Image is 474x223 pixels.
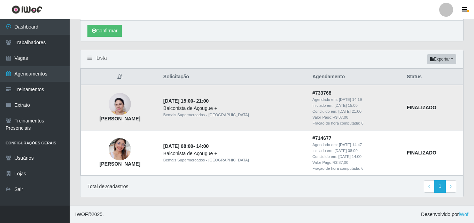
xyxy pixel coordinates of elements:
strong: [PERSON_NAME] [100,116,140,121]
span: © 2025 . [75,211,104,218]
th: Agendamento [308,69,403,85]
img: Ingrid Beatriz Braz Oliveira [109,130,131,169]
time: [DATE] 08:00 [163,143,193,149]
div: Agendado em: [312,97,398,103]
button: Exportar [427,54,456,64]
img: CoreUI Logo [11,5,42,14]
span: IWOF [75,212,88,217]
strong: - [163,143,209,149]
button: Confirmar [87,25,122,37]
div: Agendado em: [312,142,398,148]
time: [DATE] 14:47 [339,143,362,147]
div: Iniciado em: [312,103,398,109]
div: Balconista de Açougue + [163,105,304,112]
div: Fração de hora computada: 6 [312,166,398,172]
div: Bemais Supermercados - [GEOGRAPHIC_DATA] [163,112,304,118]
a: Previous [424,180,435,193]
a: 1 [434,180,446,193]
time: 21:00 [196,98,209,104]
time: [DATE] 15:00 [163,98,193,104]
span: ‹ [428,183,430,189]
div: Lista [80,50,463,69]
strong: # 733768 [312,90,332,96]
time: [DATE] 15:00 [334,103,357,107]
div: Bemais Supermercados - [GEOGRAPHIC_DATA] [163,157,304,163]
strong: [PERSON_NAME] [100,161,140,167]
p: Total de 2 cadastros. [87,183,130,190]
img: Wanderlana Ferreira [109,89,131,119]
div: Balconista de Açougue + [163,150,304,157]
th: Status [403,69,463,85]
div: Valor Pago: R$ 87,00 [312,160,398,166]
div: Iniciado em: [312,148,398,154]
strong: - [163,98,209,104]
span: Desenvolvido por [421,211,468,218]
span: › [450,183,452,189]
div: Fração de hora computada: 6 [312,120,398,126]
nav: pagination [424,180,456,193]
time: [DATE] 21:00 [339,109,362,113]
a: iWof [459,212,468,217]
div: Concluido em: [312,109,398,114]
time: [DATE] 08:00 [334,149,357,153]
a: Next [445,180,456,193]
strong: FINALIZADO [407,105,436,110]
th: Solicitação [159,69,308,85]
time: [DATE] 14:00 [339,154,362,159]
div: Concluido em: [312,154,398,160]
strong: FINALIZADO [407,150,436,156]
div: Valor Pago: R$ 87,00 [312,114,398,120]
time: [DATE] 14:19 [339,97,362,102]
time: 14:00 [196,143,209,149]
strong: # 714677 [312,135,332,141]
